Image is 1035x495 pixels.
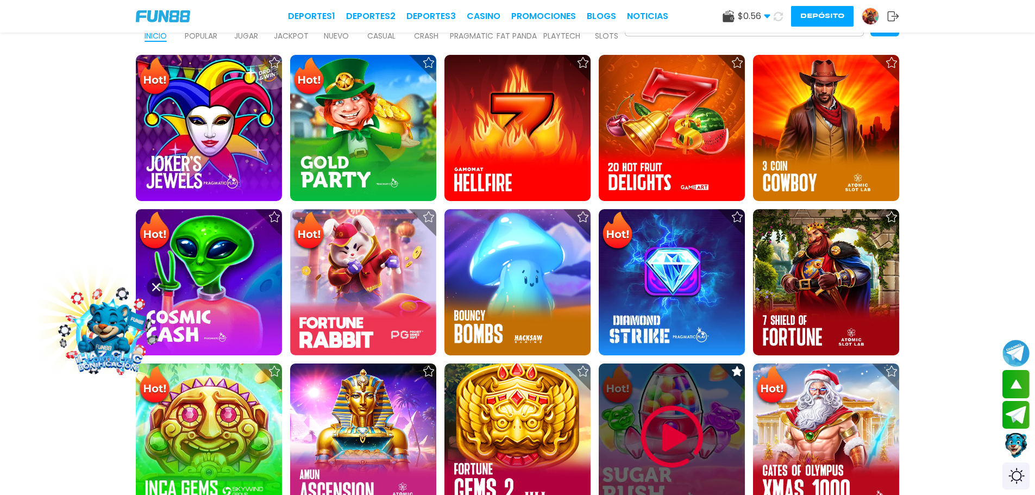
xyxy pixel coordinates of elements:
[497,30,537,42] p: FAT PANDA
[1002,431,1030,460] button: Contact customer service
[406,10,456,23] a: Deportes3
[587,10,616,23] a: BLOGS
[324,30,349,42] p: NUEVO
[185,30,217,42] p: POPULAR
[754,365,789,407] img: Hot
[288,10,335,23] a: Deportes1
[450,30,493,42] p: PRAGMATIC
[414,30,438,42] p: CRASH
[136,10,190,22] img: Company Logo
[136,209,282,355] img: Cosmic Cash
[753,55,899,201] img: 3 Coin Cowboy
[145,30,167,42] p: INICIO
[791,6,854,27] button: Depósito
[600,210,635,253] img: Hot
[444,209,591,355] img: Bouncy Bombs 96%
[599,209,745,355] img: Diamond Strike
[290,209,436,355] img: Fortune Rabbit
[290,55,436,201] img: Gold Party
[753,209,899,355] img: 7 Shields of Fortune
[1002,370,1030,398] button: scroll up
[136,55,282,201] img: Joker's Jewels
[467,10,500,23] a: CASINO
[1002,462,1030,490] div: Switch theme
[511,10,576,23] a: Promociones
[137,56,172,98] img: Hot
[234,30,258,42] p: JUGAR
[862,8,879,24] img: Avatar
[137,210,172,253] img: Hot
[291,210,327,253] img: Hot
[346,10,396,23] a: Deportes2
[1002,401,1030,429] button: Join telegram
[60,283,158,381] img: Image Link
[639,404,705,469] img: Play Game
[291,56,327,98] img: Hot
[274,30,309,42] p: JACKPOT
[738,10,770,23] span: $ 0.56
[367,30,396,42] p: CASUAL
[862,8,887,25] a: Avatar
[595,30,618,42] p: SLOTS
[543,30,580,42] p: PLAYTECH
[627,10,668,23] a: NOTICIAS
[444,55,591,201] img: Hellfire
[599,55,745,201] img: 20 Hot Fruit Delights
[1002,339,1030,367] button: Join telegram channel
